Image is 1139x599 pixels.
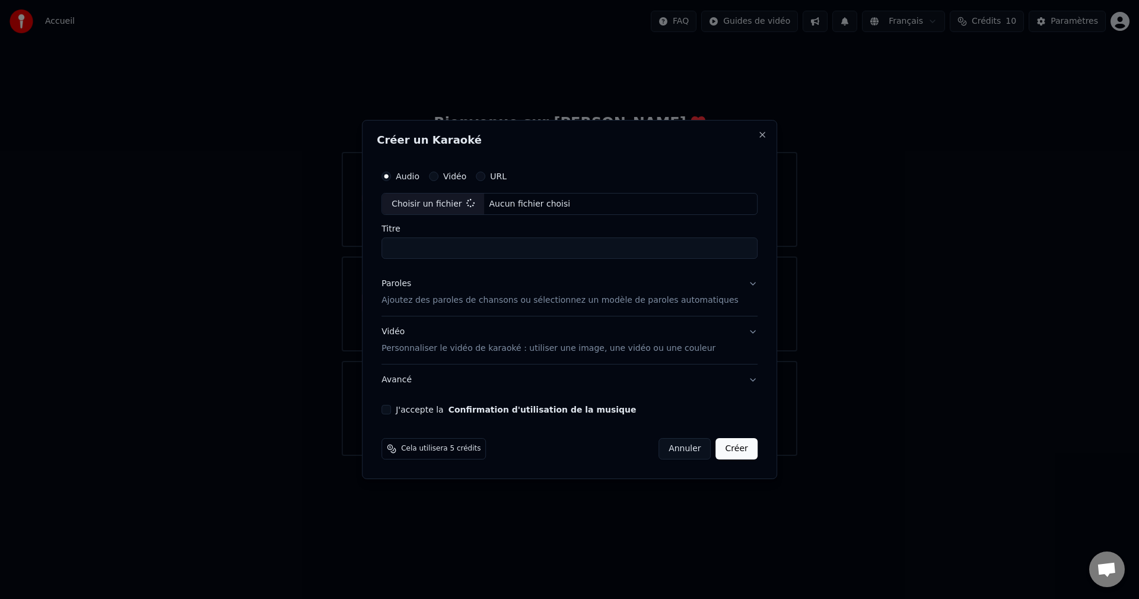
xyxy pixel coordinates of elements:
[381,317,758,365] button: VidéoPersonnaliser le vidéo de karaoké : utiliser une image, une vidéo ou une couleur
[381,295,739,307] p: Ajoutez des paroles de chansons ou sélectionnez un modèle de paroles automatiques
[381,365,758,395] button: Avancé
[401,444,481,454] span: Cela utilisera 5 crédits
[381,225,758,233] label: Titre
[381,269,758,316] button: ParolesAjoutez des paroles de chansons ou sélectionnez un modèle de paroles automatiques
[381,327,715,355] div: Vidéo
[485,198,575,210] div: Aucun fichier choisi
[381,343,715,354] p: Personnaliser le vidéo de karaoké : utiliser une image, une vidéo ou une couleur
[716,438,758,459] button: Créer
[396,405,636,414] label: J'accepte la
[490,172,507,180] label: URL
[382,194,484,215] div: Choisir un fichier
[396,172,419,180] label: Audio
[448,405,637,414] button: J'accepte la
[377,135,762,145] h2: Créer un Karaoké
[381,278,411,290] div: Paroles
[443,172,466,180] label: Vidéo
[658,438,711,459] button: Annuler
